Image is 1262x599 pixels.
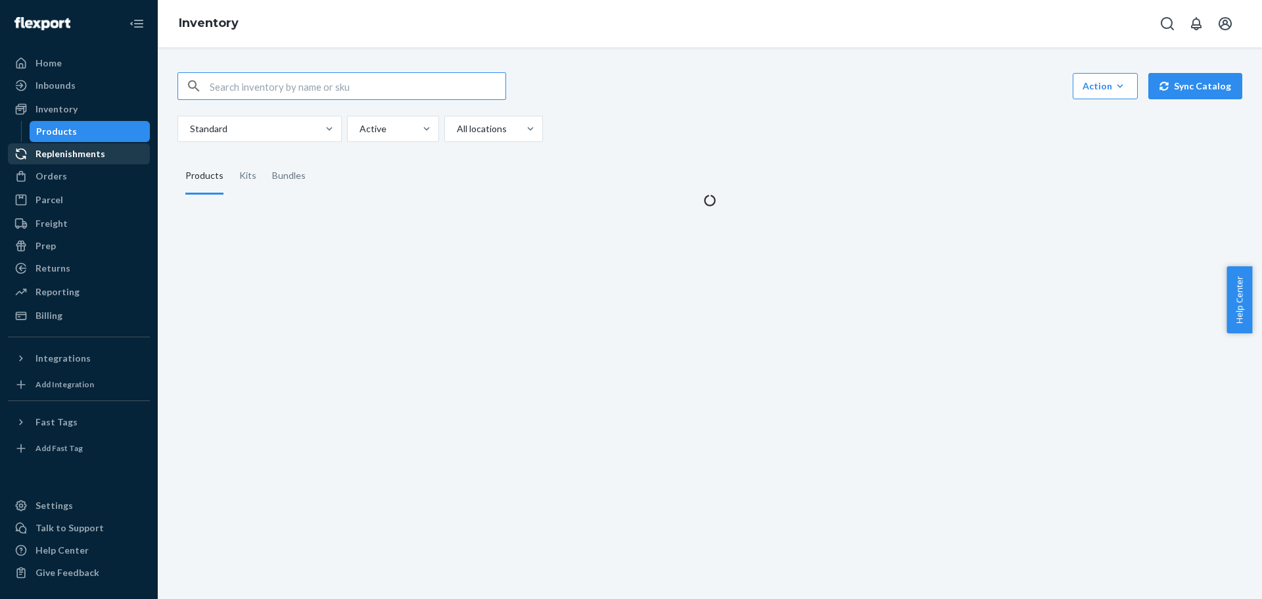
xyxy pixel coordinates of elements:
[8,53,150,74] a: Home
[239,158,256,195] div: Kits
[8,348,150,369] button: Integrations
[8,99,150,120] a: Inventory
[8,143,150,164] a: Replenishments
[35,544,89,557] div: Help Center
[272,158,306,195] div: Bundles
[8,540,150,561] a: Help Center
[8,562,150,583] button: Give Feedback
[35,521,104,535] div: Talk to Support
[35,379,94,390] div: Add Integration
[1073,73,1138,99] button: Action
[35,103,78,116] div: Inventory
[1212,11,1238,37] button: Open account menu
[8,281,150,302] a: Reporting
[35,416,78,429] div: Fast Tags
[35,499,73,512] div: Settings
[8,412,150,433] button: Fast Tags
[35,443,83,454] div: Add Fast Tag
[1154,11,1180,37] button: Open Search Box
[189,122,190,135] input: Standard
[179,16,239,30] a: Inventory
[8,213,150,234] a: Freight
[35,217,68,230] div: Freight
[358,122,360,135] input: Active
[14,17,70,30] img: Flexport logo
[8,517,150,539] a: Talk to Support
[35,193,63,206] div: Parcel
[1227,266,1252,333] button: Help Center
[35,57,62,70] div: Home
[1083,80,1128,93] div: Action
[8,258,150,279] a: Returns
[35,147,105,160] div: Replenishments
[210,73,505,99] input: Search inventory by name or sku
[8,438,150,459] a: Add Fast Tag
[35,239,56,252] div: Prep
[36,125,77,138] div: Products
[8,374,150,395] a: Add Integration
[456,122,457,135] input: All locations
[8,235,150,256] a: Prep
[35,566,99,579] div: Give Feedback
[168,5,249,43] ol: breadcrumbs
[35,170,67,183] div: Orders
[8,75,150,96] a: Inbounds
[1183,11,1209,37] button: Open notifications
[185,158,223,195] div: Products
[35,352,91,365] div: Integrations
[1148,73,1242,99] button: Sync Catalog
[8,189,150,210] a: Parcel
[8,305,150,326] a: Billing
[35,285,80,299] div: Reporting
[30,121,151,142] a: Products
[35,309,62,322] div: Billing
[8,166,150,187] a: Orders
[124,11,150,37] button: Close Navigation
[35,262,70,275] div: Returns
[35,79,76,92] div: Inbounds
[8,495,150,516] a: Settings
